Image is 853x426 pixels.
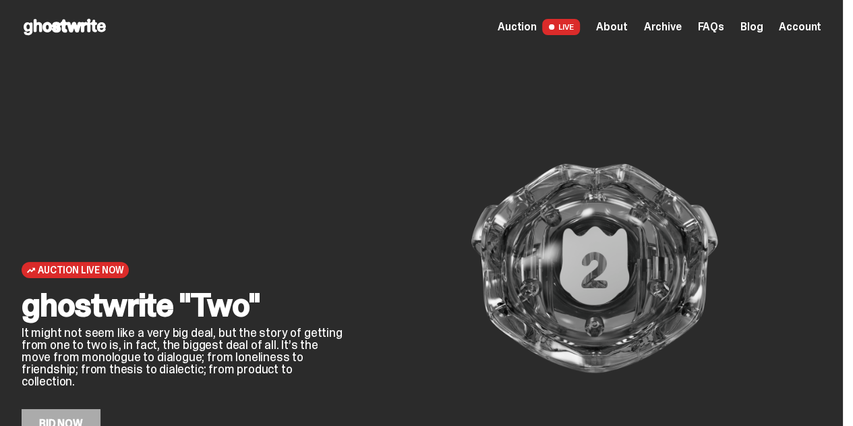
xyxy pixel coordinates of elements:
[498,19,580,35] a: Auction LIVE
[38,265,123,275] span: Auction Live Now
[596,22,627,32] a: About
[22,289,346,321] h2: ghostwrite "Two"
[498,22,537,32] span: Auction
[643,22,681,32] a: Archive
[740,22,763,32] a: Blog
[22,327,346,388] p: It might not seem like a very big deal, but the story of getting from one to two is, in fact, the...
[542,19,581,35] span: LIVE
[779,22,821,32] a: Account
[697,22,724,32] a: FAQs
